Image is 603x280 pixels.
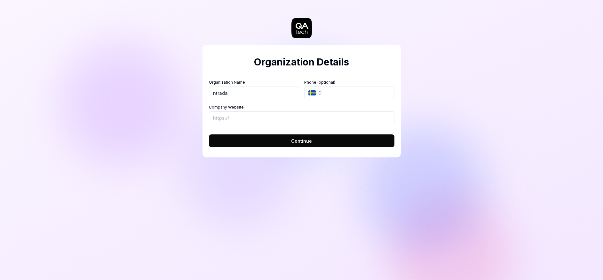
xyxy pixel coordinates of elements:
[209,79,299,85] label: Organization Name
[209,134,394,147] button: Continue
[291,138,312,144] span: Continue
[304,79,394,85] label: Phone (optional)
[209,104,394,110] label: Company Website
[209,111,394,124] input: https://
[209,55,394,69] h2: Organization Details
